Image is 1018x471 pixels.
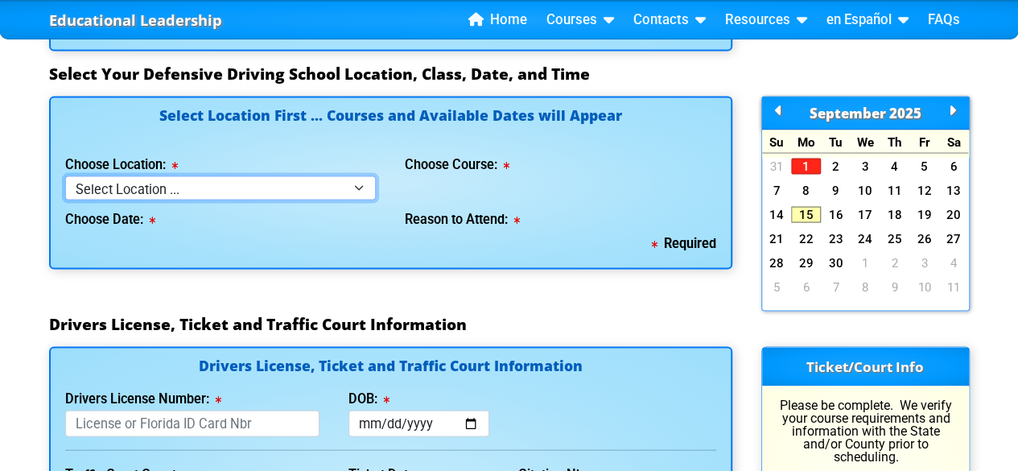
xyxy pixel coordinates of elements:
div: Sa [939,130,969,153]
b: Required [652,235,716,250]
a: 5 [909,158,939,174]
div: Fr [909,130,939,153]
a: 24 [851,230,880,246]
label: Choose Date: [65,213,155,225]
a: 8 [851,279,880,295]
a: Courses [540,8,620,32]
input: License or Florida ID Card Nbr [65,410,319,436]
a: 26 [909,230,939,246]
a: 12 [909,182,939,198]
a: 19 [909,206,939,222]
a: 11 [939,279,969,295]
a: 6 [791,279,821,295]
a: 5 [762,279,792,295]
a: 11 [880,182,909,198]
a: 25 [880,230,909,246]
a: 15 [791,206,821,222]
a: 16 [821,206,851,222]
a: 6 [939,158,969,174]
a: 4 [939,254,969,271]
a: 30 [821,254,851,271]
a: 7 [762,182,792,198]
a: Home [462,8,534,32]
h4: Select Location First ... Courses and Available Dates will Appear [65,108,716,141]
div: Su [762,130,792,153]
h4: Drivers License, Ticket and Traffic Court Information [65,358,716,375]
label: Choose Location: [65,158,178,171]
a: 29 [791,254,821,271]
a: 27 [939,230,969,246]
a: en Español [820,8,915,32]
a: 31 [762,158,792,174]
span: 2025 [889,103,921,122]
a: 9 [880,279,909,295]
a: 1 [791,158,821,174]
a: 9 [821,182,851,198]
a: 22 [791,230,821,246]
label: DOB: [348,392,389,405]
a: 17 [851,206,880,222]
a: 8 [791,182,821,198]
a: 10 [851,182,880,198]
a: 2 [880,254,909,271]
div: Tu [821,130,851,153]
a: 13 [939,182,969,198]
a: 1 [851,254,880,271]
label: Reason to Attend: [405,213,520,225]
input: mm/dd/yyyy [348,410,489,436]
h3: Ticket/Court Info [762,347,969,386]
a: 21 [762,230,792,246]
span: September [810,103,886,122]
a: 14 [762,206,792,222]
div: Th [880,130,909,153]
a: 3 [909,254,939,271]
a: 28 [762,254,792,271]
a: 23 [821,230,851,246]
a: Educational Leadership [49,7,222,34]
a: FAQs [921,8,966,32]
a: 2 [821,158,851,174]
a: 3 [851,158,880,174]
a: Resources [719,8,814,32]
a: 7 [821,279,851,295]
a: 18 [880,206,909,222]
div: We [851,130,880,153]
label: Choose Course: [405,158,509,171]
a: 20 [939,206,969,222]
h3: Drivers License, Ticket and Traffic Court Information [49,314,970,333]
a: Contacts [627,8,712,32]
a: 4 [880,158,909,174]
label: Drivers License Number: [65,392,221,405]
a: 10 [909,279,939,295]
div: Mo [791,130,821,153]
h3: Select Your Defensive Driving School Location, Class, Date, and Time [49,64,970,83]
